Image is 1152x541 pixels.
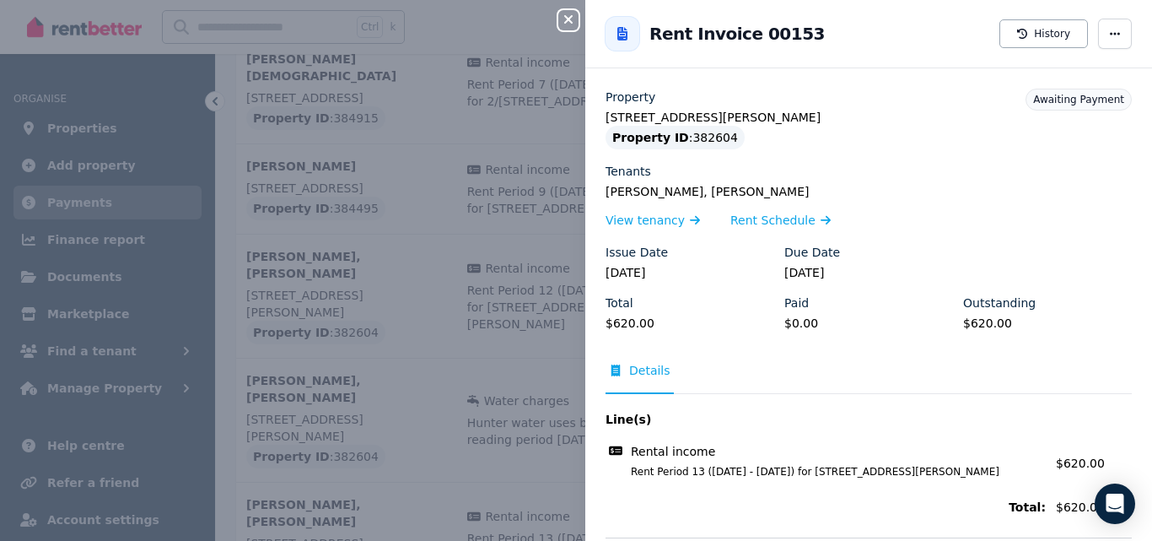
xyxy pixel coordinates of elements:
[606,109,1132,126] legend: [STREET_ADDRESS][PERSON_NAME]
[606,411,1046,428] span: Line(s)
[1056,499,1132,516] span: $620.00
[606,499,1046,516] span: Total:
[730,212,831,229] a: Rent Schedule
[606,163,651,180] label: Tenants
[606,183,1132,200] legend: [PERSON_NAME], [PERSON_NAME]
[606,212,685,229] span: View tenancy
[784,315,953,332] legend: $0.00
[649,22,825,46] h2: Rent Invoice 00153
[1033,94,1124,105] span: Awaiting Payment
[963,315,1132,332] legend: $620.00
[1056,457,1105,470] span: $620.00
[606,362,1132,394] nav: Tabs
[999,19,1088,48] button: History
[606,315,774,332] legend: $620.00
[612,129,689,146] span: Property ID
[606,212,700,229] a: View tenancy
[784,244,840,261] label: Due Date
[730,212,816,229] span: Rent Schedule
[784,295,809,311] label: Paid
[606,89,655,105] label: Property
[1095,484,1135,524] div: Open Intercom Messenger
[784,264,953,281] legend: [DATE]
[631,443,715,460] span: Rental income
[606,264,774,281] legend: [DATE]
[611,465,1046,479] span: Rent Period 13 ([DATE] - [DATE]) for [STREET_ADDRESS][PERSON_NAME]
[629,362,670,379] span: Details
[963,295,1036,311] label: Outstanding
[606,295,633,311] label: Total
[606,126,745,149] div: : 382604
[606,244,668,261] label: Issue Date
